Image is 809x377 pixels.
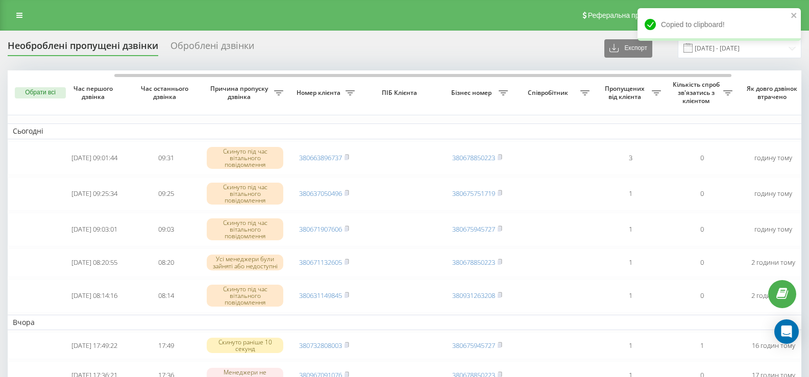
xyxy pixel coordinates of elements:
[666,332,738,359] td: 1
[774,319,799,344] div: Open Intercom Messenger
[738,332,809,359] td: 16 годин тому
[130,213,202,246] td: 09:03
[638,8,801,41] div: Copied to clipboard!
[130,279,202,313] td: 08:14
[452,224,495,234] a: 380675945727
[595,177,666,211] td: 1
[791,11,798,21] button: close
[299,224,342,234] a: 380671907606
[595,213,666,246] td: 1
[666,279,738,313] td: 0
[293,89,346,97] span: Номер клієнта
[738,177,809,211] td: годину тому
[595,332,666,359] td: 1
[452,258,495,267] a: 380678850223
[59,332,130,359] td: [DATE] 17:49:22
[299,258,342,267] a: 380671132605
[130,177,202,211] td: 09:25
[671,81,723,105] span: Кількість спроб зв'язатись з клієнтом
[666,248,738,277] td: 0
[369,89,433,97] span: ПІБ Клієнта
[738,279,809,313] td: 2 години тому
[452,291,495,300] a: 380931263208
[130,141,202,175] td: 09:31
[746,85,801,100] span: Як довго дзвінок втрачено
[738,141,809,175] td: годину тому
[67,85,122,100] span: Час першого дзвінка
[600,85,652,100] span: Пропущених від клієнта
[59,177,130,211] td: [DATE] 09:25:34
[588,11,663,19] span: Реферальна програма
[299,153,342,162] a: 380663896737
[518,89,580,97] span: Співробітник
[666,177,738,211] td: 0
[130,248,202,277] td: 08:20
[738,213,809,246] td: годину тому
[207,85,274,100] span: Причина пропуску дзвінка
[595,141,666,175] td: 3
[595,279,666,313] td: 1
[207,285,283,307] div: Скинуто під час вітального повідомлення
[138,85,193,100] span: Час останнього дзвінка
[299,189,342,198] a: 380637050496
[130,332,202,359] td: 17:49
[170,40,254,56] div: Оброблені дзвінки
[666,141,738,175] td: 0
[207,183,283,205] div: Скинуто під час вітального повідомлення
[59,279,130,313] td: [DATE] 08:14:16
[452,341,495,350] a: 380675945727
[299,291,342,300] a: 380631149845
[59,213,130,246] td: [DATE] 09:03:01
[595,248,666,277] td: 1
[15,87,66,98] button: Обрати всі
[207,338,283,353] div: Скинуто раніше 10 секунд
[604,39,652,58] button: Експорт
[207,218,283,241] div: Скинуто під час вітального повідомлення
[207,255,283,270] div: Усі менеджери були зайняті або недоступні
[452,189,495,198] a: 380675751719
[666,213,738,246] td: 0
[59,141,130,175] td: [DATE] 09:01:44
[299,341,342,350] a: 380732808003
[452,153,495,162] a: 380678850223
[8,40,158,56] div: Необроблені пропущені дзвінки
[207,147,283,169] div: Скинуто під час вітального повідомлення
[447,89,499,97] span: Бізнес номер
[738,248,809,277] td: 2 години тому
[59,248,130,277] td: [DATE] 08:20:55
